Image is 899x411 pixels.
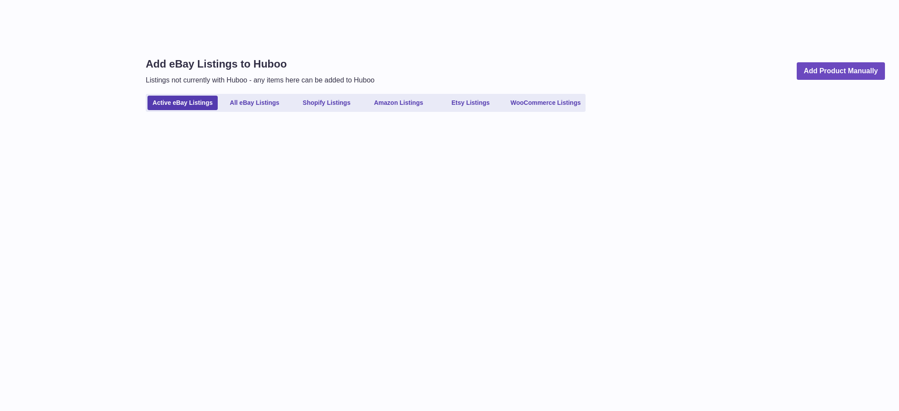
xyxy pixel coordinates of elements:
[507,96,584,110] a: WooCommerce Listings
[363,96,434,110] a: Amazon Listings
[435,96,506,110] a: Etsy Listings
[797,62,885,80] a: Add Product Manually
[291,96,362,110] a: Shopify Listings
[219,96,290,110] a: All eBay Listings
[146,75,374,85] p: Listings not currently with Huboo - any items here can be added to Huboo
[146,57,374,71] h1: Add eBay Listings to Huboo
[147,96,218,110] a: Active eBay Listings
